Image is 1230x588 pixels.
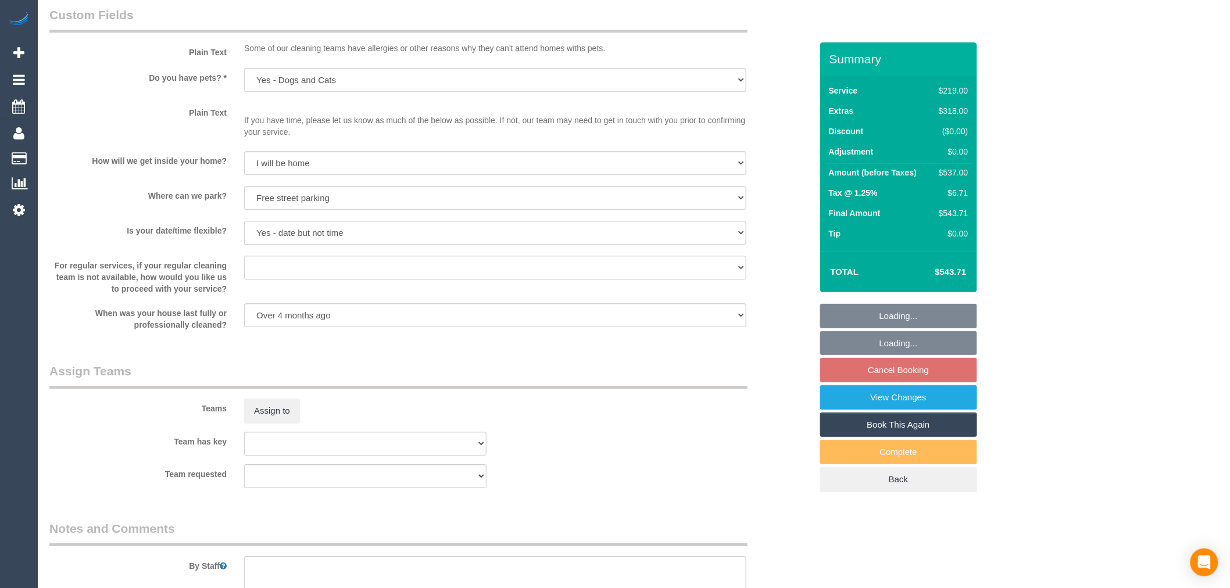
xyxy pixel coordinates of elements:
div: $537.00 [934,167,968,178]
div: $0.00 [934,146,968,157]
label: Where can we park? [41,186,235,202]
button: Assign to [244,399,300,423]
label: Tip [829,228,841,239]
legend: Assign Teams [49,363,748,389]
div: $0.00 [934,228,968,239]
a: Back [820,467,977,492]
div: $219.00 [934,85,968,96]
label: Final Amount [829,207,881,219]
label: Adjustment [829,146,874,157]
label: Team requested [41,464,235,480]
label: How will we get inside your home? [41,151,235,167]
label: Amount (before Taxes) [829,167,917,178]
h4: $543.71 [900,267,966,277]
label: Plain Text [41,103,235,119]
h3: Summary [829,52,971,66]
legend: Custom Fields [49,6,748,33]
label: By Staff [41,556,235,572]
label: Discount [829,126,864,137]
label: Service [829,85,858,96]
div: $543.71 [934,207,968,219]
div: Open Intercom Messenger [1190,548,1218,576]
label: Plain Text [41,42,235,58]
label: When was your house last fully or professionally cleaned? [41,303,235,331]
div: $318.00 [934,105,968,117]
div: $6.71 [934,187,968,199]
label: Tax @ 1.25% [829,187,878,199]
label: Do you have pets? * [41,68,235,84]
label: Teams [41,399,235,414]
label: Extras [829,105,854,117]
strong: Total [831,267,859,277]
label: Is your date/time flexible? [41,221,235,236]
img: Automaid Logo [7,12,30,28]
p: If you have time, please let us know as much of the below as possible. If not, our team may need ... [244,103,746,138]
p: Some of our cleaning teams have allergies or other reasons why they can't attend homes withs pets. [244,42,746,54]
label: For regular services, if your regular cleaning team is not available, how would you like us to pr... [41,256,235,295]
div: ($0.00) [934,126,968,137]
a: View Changes [820,385,977,410]
label: Team has key [41,432,235,447]
legend: Notes and Comments [49,520,748,546]
a: Book This Again [820,413,977,437]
